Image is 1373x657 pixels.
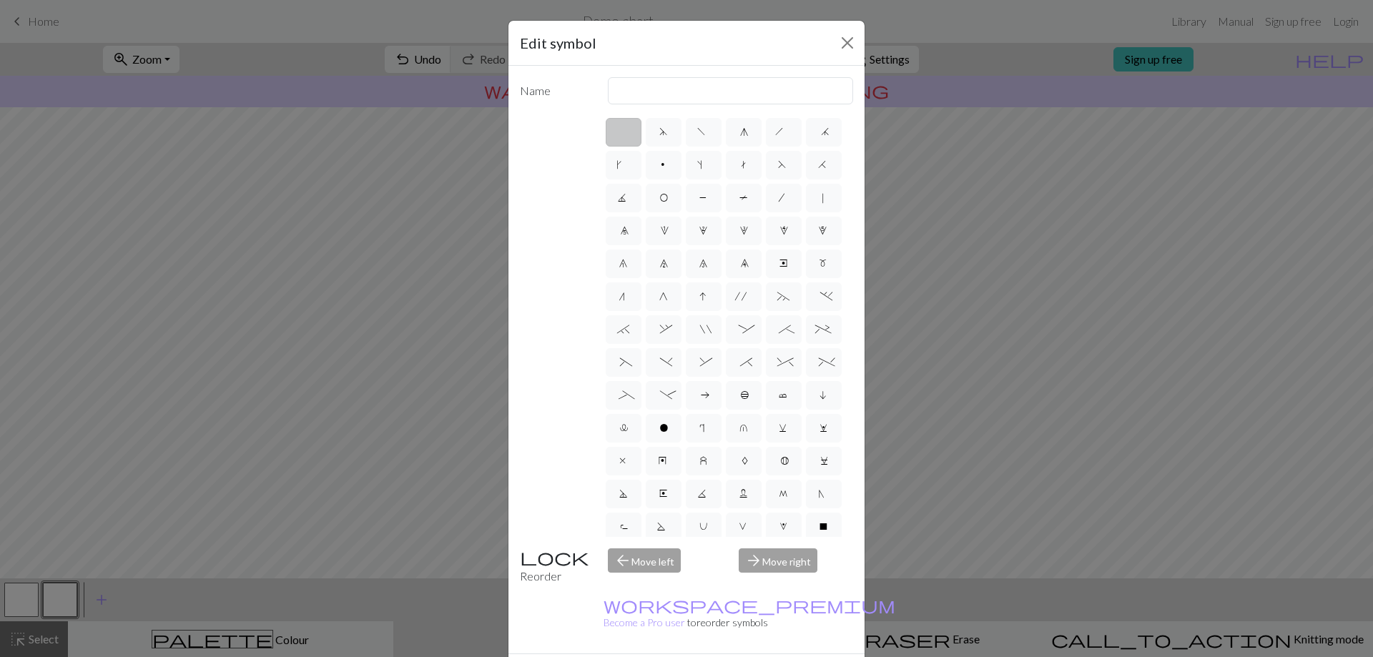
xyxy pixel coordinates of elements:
span: ) [660,357,666,371]
span: h [775,127,792,141]
span: k [616,159,631,174]
span: & [700,357,707,371]
span: J [618,192,629,207]
span: P [699,192,708,207]
span: / [779,192,789,207]
span: p [659,159,668,174]
span: K [698,488,709,503]
span: | [820,192,827,207]
span: N [819,488,829,503]
span: . [820,291,827,305]
span: 6 [619,258,628,272]
span: : [739,324,749,338]
button: Close [836,31,859,54]
div: Reorder [511,548,599,585]
span: I [699,291,708,305]
span: C [820,455,827,470]
span: z [699,455,708,470]
span: ~ [777,291,790,305]
span: - [660,390,666,404]
span: w [820,423,828,437]
span: F [778,159,789,174]
span: 2 [699,225,709,239]
span: E [659,488,668,503]
span: 5 [818,225,830,239]
span: G [659,291,668,305]
span: b [740,390,747,404]
span: workspace_premium [604,595,895,615]
span: 8 [699,258,708,272]
span: X [819,521,829,535]
span: ^ [777,357,789,371]
span: v [779,423,789,437]
span: H [818,159,830,174]
span: , [660,324,666,338]
span: _ [619,390,628,404]
span: f [697,127,709,141]
span: 4 [779,225,788,239]
span: d [659,127,667,141]
span: y [659,455,669,470]
span: 3 [739,225,748,239]
span: x [619,455,629,470]
a: Become a Pro user [604,599,895,628]
label: Name [511,77,599,104]
span: " [700,324,707,338]
span: W [779,521,788,535]
span: t [739,159,748,174]
span: V [739,521,749,535]
span: R [619,521,628,535]
small: to reorder symbols [604,599,895,628]
span: ' [735,291,752,305]
span: ` [617,324,630,338]
span: c [779,390,789,404]
span: o [659,423,668,437]
span: 0 [620,225,627,239]
span: m [819,258,828,272]
span: T [739,192,748,207]
span: n [619,291,628,305]
span: ; [779,324,788,338]
span: A [741,455,747,470]
span: 1 [660,225,666,239]
span: ( [620,357,626,371]
span: + [815,324,832,338]
span: a [699,390,708,404]
span: r [699,423,708,437]
span: s [697,159,709,174]
span: 7 [659,258,668,272]
span: U [699,521,708,535]
span: 9 [740,258,747,272]
h5: Edit symbol [520,32,596,54]
span: e [779,258,788,272]
span: M [779,488,789,503]
span: D [619,488,627,503]
span: j [821,127,827,141]
span: l [620,423,626,437]
span: u [739,423,748,437]
span: g [740,127,747,141]
span: L [739,488,748,503]
span: i [820,390,828,404]
span: % [819,357,829,371]
span: S [657,521,669,535]
span: B [780,455,787,470]
span: O [659,192,668,207]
